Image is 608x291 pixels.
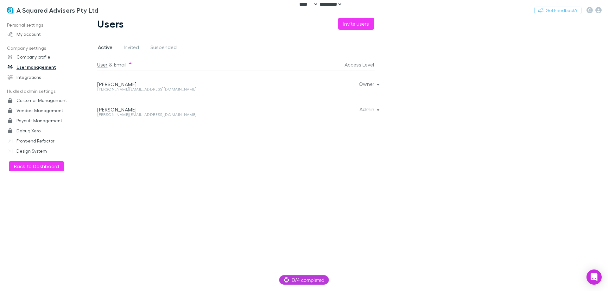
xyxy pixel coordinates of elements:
p: Company settings [1,44,85,52]
button: Back to Dashboard [9,161,64,171]
a: Design System [1,146,85,156]
button: Got Feedback? [535,7,581,14]
button: Owner [354,79,383,88]
div: [PERSON_NAME][EMAIL_ADDRESS][DOMAIN_NAME] [97,113,272,117]
button: Admin [354,105,383,114]
h1: Users [97,18,124,30]
img: A Squared Advisers Pty Ltd's Logo [6,6,14,14]
a: My account [1,29,85,39]
div: [PERSON_NAME] [97,81,272,87]
a: Customer Management [1,95,85,105]
button: Access Level [345,58,382,71]
a: Integrations [1,72,85,82]
button: User [97,58,107,71]
a: A Squared Advisers Pty Ltd [3,3,102,18]
a: Debug Xero [1,126,85,136]
a: Payouts Management [1,116,85,126]
div: Open Intercom Messenger [586,269,602,285]
span: Suspended [150,44,177,52]
a: Vendors Management [1,105,85,116]
div: & [97,58,272,71]
p: Hudled admin settings [1,87,85,95]
a: User management [1,62,85,72]
span: Active [98,44,112,52]
div: [PERSON_NAME] [97,106,272,113]
button: Email [114,58,126,71]
p: Personal settings [1,21,85,29]
h3: A Squared Advisers Pty Ltd [16,6,98,14]
div: [PERSON_NAME][EMAIL_ADDRESS][DOMAIN_NAME] [97,87,272,91]
a: Company profile [1,52,85,62]
span: Invited [124,44,139,52]
a: Front-end Refactor [1,136,85,146]
button: Invite users [338,18,374,30]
